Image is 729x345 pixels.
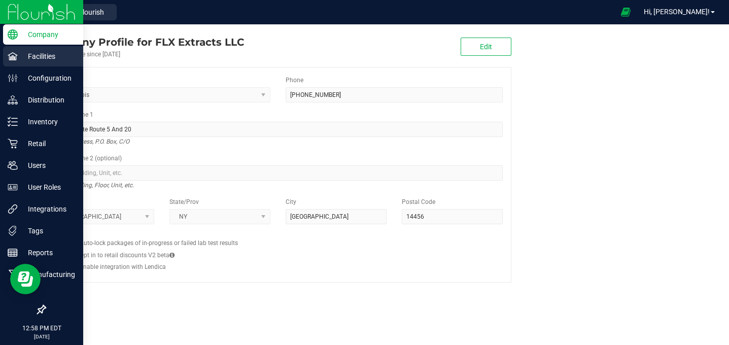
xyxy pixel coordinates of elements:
[53,179,134,191] i: Suite, Building, Floor, Unit, etc.
[8,117,18,127] inline-svg: Inventory
[8,248,18,258] inline-svg: Reports
[80,238,238,248] label: Auto-lock packages of in-progress or failed lab test results
[8,204,18,214] inline-svg: Integrations
[644,8,710,16] span: Hi, [PERSON_NAME]!
[18,137,79,150] p: Retail
[5,333,79,340] p: [DATE]
[8,182,18,192] inline-svg: User Roles
[53,232,503,238] h2: Configs
[614,2,637,22] span: Open Ecommerce Menu
[8,29,18,40] inline-svg: Company
[169,197,199,206] label: State/Prov
[18,159,79,171] p: Users
[18,72,79,84] p: Configuration
[18,203,79,215] p: Integrations
[286,209,387,224] input: City
[18,181,79,193] p: User Roles
[402,197,435,206] label: Postal Code
[461,38,511,56] button: Edit
[18,94,79,106] p: Distribution
[53,122,503,137] input: Address
[80,251,175,260] label: Opt in to retail discounts V2 beta
[18,268,79,281] p: Manufacturing
[8,226,18,236] inline-svg: Tags
[8,269,18,280] inline-svg: Manufacturing
[286,76,303,85] label: Phone
[8,95,18,105] inline-svg: Distribution
[8,160,18,170] inline-svg: Users
[18,225,79,237] p: Tags
[53,154,122,163] label: Address Line 2 (optional)
[18,116,79,128] p: Inventory
[18,50,79,62] p: Facilities
[10,264,41,294] iframe: Resource center
[18,247,79,259] p: Reports
[18,28,79,41] p: Company
[8,139,18,149] inline-svg: Retail
[53,135,129,148] i: Street address, P.O. Box, C/O
[402,209,503,224] input: Postal Code
[45,50,244,59] div: Account active since [DATE]
[286,87,503,102] input: (123) 456-7890
[53,165,503,181] input: Suite, Building, Unit, etc.
[80,262,166,271] label: Enable integration with Lendica
[286,197,296,206] label: City
[480,43,492,51] span: Edit
[8,51,18,61] inline-svg: Facilities
[8,73,18,83] inline-svg: Configuration
[45,34,244,50] div: FLX Extracts LLC
[5,324,79,333] p: 12:58 PM EDT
